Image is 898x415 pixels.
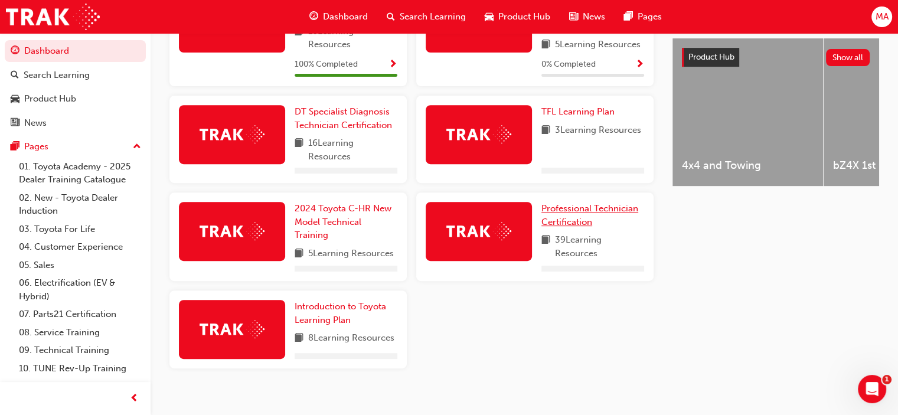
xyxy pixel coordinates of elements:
[295,247,303,262] span: book-icon
[555,123,641,138] span: 3 Learning Resources
[682,159,814,172] span: 4x4 and Towing
[295,136,303,163] span: book-icon
[569,9,578,24] span: news-icon
[24,140,48,153] div: Pages
[541,58,596,71] span: 0 % Completed
[14,220,146,238] a: 03. Toyota For Life
[133,139,141,155] span: up-icon
[295,25,303,51] span: book-icon
[475,5,560,29] a: car-iconProduct Hub
[5,136,146,158] button: Pages
[5,64,146,86] a: Search Learning
[11,118,19,129] span: news-icon
[541,38,550,53] span: book-icon
[11,142,19,152] span: pages-icon
[6,4,100,30] img: Trak
[295,331,303,346] span: book-icon
[555,233,644,260] span: 39 Learning Resources
[14,158,146,189] a: 01. Toyota Academy - 2025 Dealer Training Catalogue
[555,38,641,53] span: 5 Learning Resources
[615,5,671,29] a: pages-iconPages
[24,68,90,82] div: Search Learning
[309,9,318,24] span: guage-icon
[295,203,391,240] span: 2024 Toyota C-HR New Model Technical Training
[200,125,264,143] img: Trak
[24,92,76,106] div: Product Hub
[541,105,619,119] a: TFL Learning Plan
[688,52,734,62] span: Product Hub
[400,10,466,24] span: Search Learning
[541,202,644,228] a: Professional Technician Certification
[295,301,386,325] span: Introduction to Toyota Learning Plan
[295,106,392,130] span: DT Specialist Diagnosis Technician Certification
[308,25,397,51] span: 16 Learning Resources
[635,57,644,72] button: Show Progress
[130,391,139,406] span: prev-icon
[388,57,397,72] button: Show Progress
[446,222,511,240] img: Trak
[871,6,892,27] button: MA
[387,9,395,24] span: search-icon
[541,123,550,138] span: book-icon
[377,5,475,29] a: search-iconSearch Learning
[308,247,394,262] span: 5 Learning Resources
[5,88,146,110] a: Product Hub
[308,331,394,346] span: 8 Learning Resources
[498,10,550,24] span: Product Hub
[300,5,377,29] a: guage-iconDashboard
[11,94,19,104] span: car-icon
[541,106,615,117] span: TFL Learning Plan
[323,10,368,24] span: Dashboard
[14,360,146,378] a: 10. TUNE Rev-Up Training
[541,233,550,260] span: book-icon
[5,40,146,62] a: Dashboard
[14,274,146,305] a: 06. Electrification (EV & Hybrid)
[14,377,146,396] a: All Pages
[485,9,494,24] span: car-icon
[635,60,644,70] span: Show Progress
[638,10,662,24] span: Pages
[295,202,397,242] a: 2024 Toyota C-HR New Model Technical Training
[200,222,264,240] img: Trak
[308,136,397,163] span: 16 Learning Resources
[24,116,47,130] div: News
[14,238,146,256] a: 04. Customer Experience
[295,300,397,326] a: Introduction to Toyota Learning Plan
[200,320,264,338] img: Trak
[14,256,146,275] a: 05. Sales
[446,125,511,143] img: Trak
[541,203,638,227] span: Professional Technician Certification
[14,323,146,342] a: 08. Service Training
[875,10,888,24] span: MA
[14,189,146,220] a: 02. New - Toyota Dealer Induction
[295,105,397,132] a: DT Specialist Diagnosis Technician Certification
[295,58,358,71] span: 100 % Completed
[624,9,633,24] span: pages-icon
[560,5,615,29] a: news-iconNews
[14,341,146,360] a: 09. Technical Training
[11,70,19,81] span: search-icon
[583,10,605,24] span: News
[882,375,892,384] span: 1
[672,38,823,186] a: 4x4 and Towing
[5,112,146,134] a: News
[858,375,886,403] iframe: Intercom live chat
[14,305,146,323] a: 07. Parts21 Certification
[826,49,870,66] button: Show all
[388,60,397,70] span: Show Progress
[5,38,146,136] button: DashboardSearch LearningProduct HubNews
[11,46,19,57] span: guage-icon
[682,48,870,67] a: Product HubShow all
